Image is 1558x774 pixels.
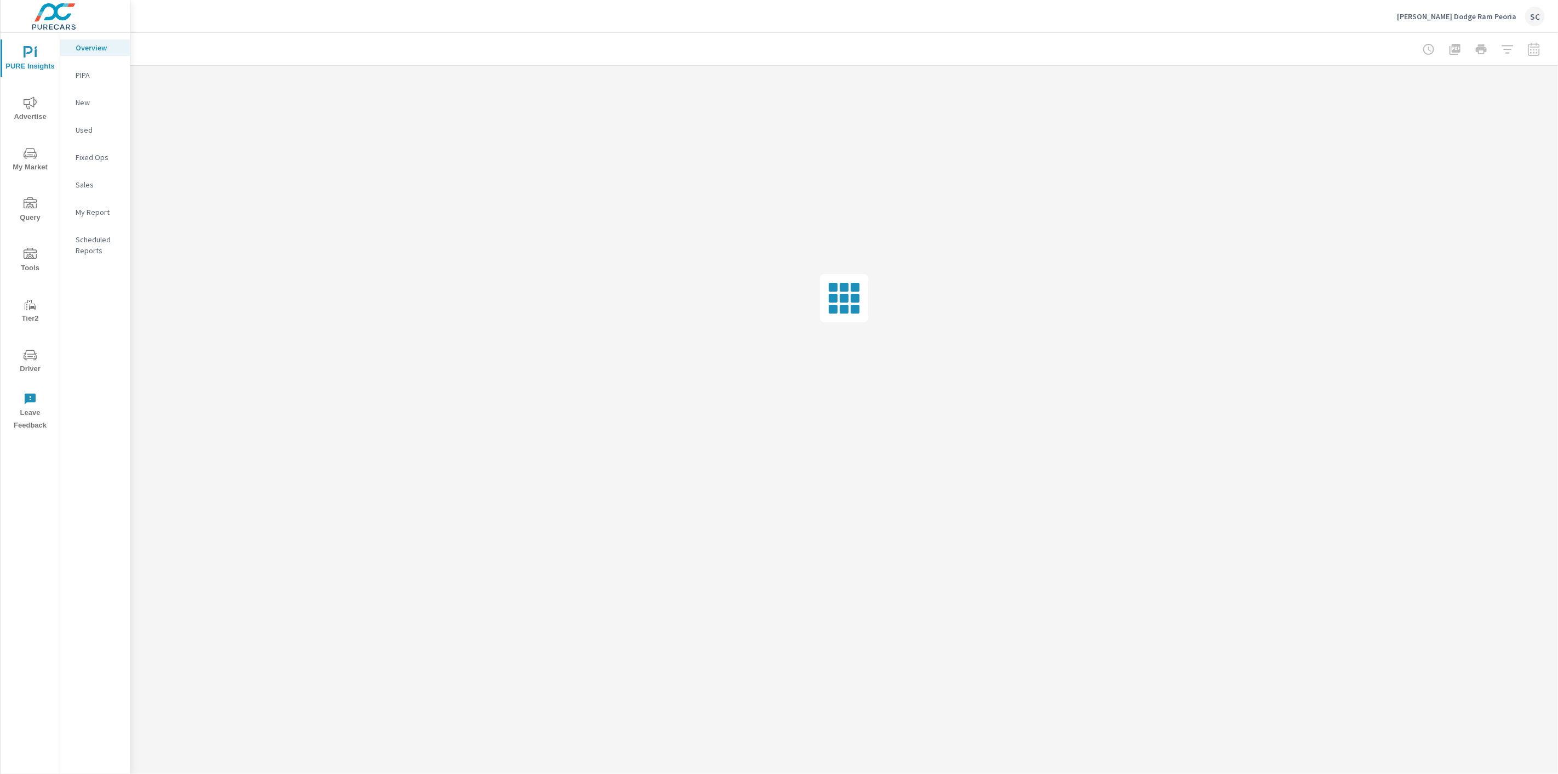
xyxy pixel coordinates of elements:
[76,207,121,218] p: My Report
[60,39,130,56] div: Overview
[4,298,56,325] span: Tier2
[4,96,56,123] span: Advertise
[76,179,121,190] p: Sales
[1525,7,1545,26] div: SC
[1,33,60,436] div: nav menu
[76,234,121,256] p: Scheduled Reports
[1397,12,1516,21] p: [PERSON_NAME] Dodge Ram Peoria
[60,204,130,220] div: My Report
[76,70,121,81] p: PIPA
[76,42,121,53] p: Overview
[60,67,130,83] div: PIPA
[60,94,130,111] div: New
[60,177,130,193] div: Sales
[76,124,121,135] p: Used
[4,197,56,224] span: Query
[4,248,56,275] span: Tools
[60,122,130,138] div: Used
[76,152,121,163] p: Fixed Ops
[4,46,56,73] span: PURE Insights
[76,97,121,108] p: New
[4,349,56,375] span: Driver
[4,147,56,174] span: My Market
[60,231,130,259] div: Scheduled Reports
[4,392,56,432] span: Leave Feedback
[60,149,130,166] div: Fixed Ops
